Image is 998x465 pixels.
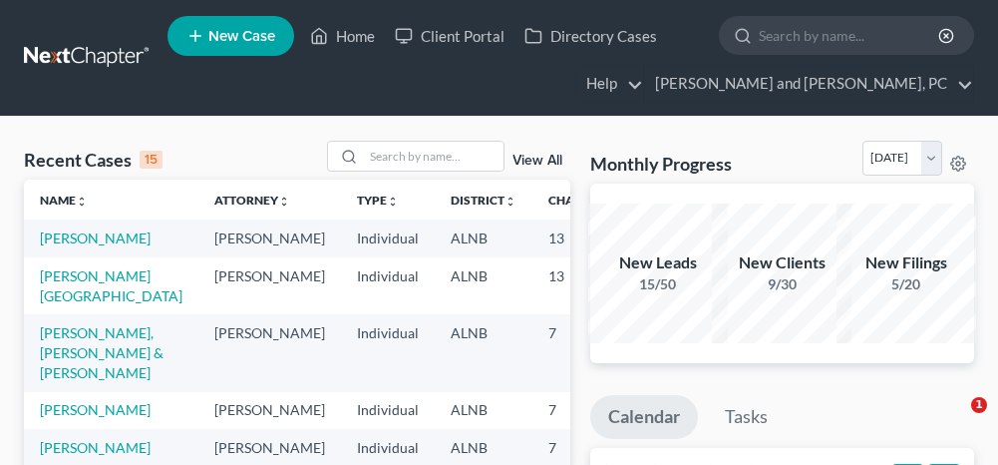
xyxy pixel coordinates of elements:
[341,392,435,429] td: Individual
[548,193,616,208] a: Chapterunfold_more
[341,314,435,391] td: Individual
[357,193,399,208] a: Typeunfold_more
[435,392,532,429] td: ALNB
[712,274,851,294] div: 9/30
[971,397,987,413] span: 1
[40,324,164,381] a: [PERSON_NAME], [PERSON_NAME] & [PERSON_NAME]
[532,392,632,429] td: 7
[208,29,275,44] span: New Case
[590,395,698,439] a: Calendar
[341,257,435,314] td: Individual
[435,220,532,256] td: ALNB
[278,196,290,208] i: unfold_more
[40,267,182,304] a: [PERSON_NAME][GEOGRAPHIC_DATA]
[707,395,786,439] a: Tasks
[387,196,399,208] i: unfold_more
[532,314,632,391] td: 7
[712,251,851,274] div: New Clients
[198,392,341,429] td: [PERSON_NAME]
[435,257,532,314] td: ALNB
[836,251,976,274] div: New Filings
[759,17,941,54] input: Search by name...
[645,66,973,102] a: [PERSON_NAME] and [PERSON_NAME], PC
[451,193,516,208] a: Districtunfold_more
[590,152,732,176] h3: Monthly Progress
[930,397,978,445] iframe: Intercom live chat
[514,18,667,54] a: Directory Cases
[24,148,163,172] div: Recent Cases
[532,220,632,256] td: 13
[836,274,976,294] div: 5/20
[214,193,290,208] a: Attorneyunfold_more
[300,18,385,54] a: Home
[588,274,728,294] div: 15/50
[512,154,562,168] a: View All
[576,66,643,102] a: Help
[198,314,341,391] td: [PERSON_NAME]
[40,401,151,418] a: [PERSON_NAME]
[40,193,88,208] a: Nameunfold_more
[532,257,632,314] td: 13
[588,251,728,274] div: New Leads
[341,220,435,256] td: Individual
[198,257,341,314] td: [PERSON_NAME]
[40,230,151,246] a: [PERSON_NAME]
[435,314,532,391] td: ALNB
[364,142,503,171] input: Search by name...
[385,18,514,54] a: Client Portal
[140,151,163,169] div: 15
[504,196,516,208] i: unfold_more
[76,196,88,208] i: unfold_more
[198,220,341,256] td: [PERSON_NAME]
[40,439,151,456] a: [PERSON_NAME]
